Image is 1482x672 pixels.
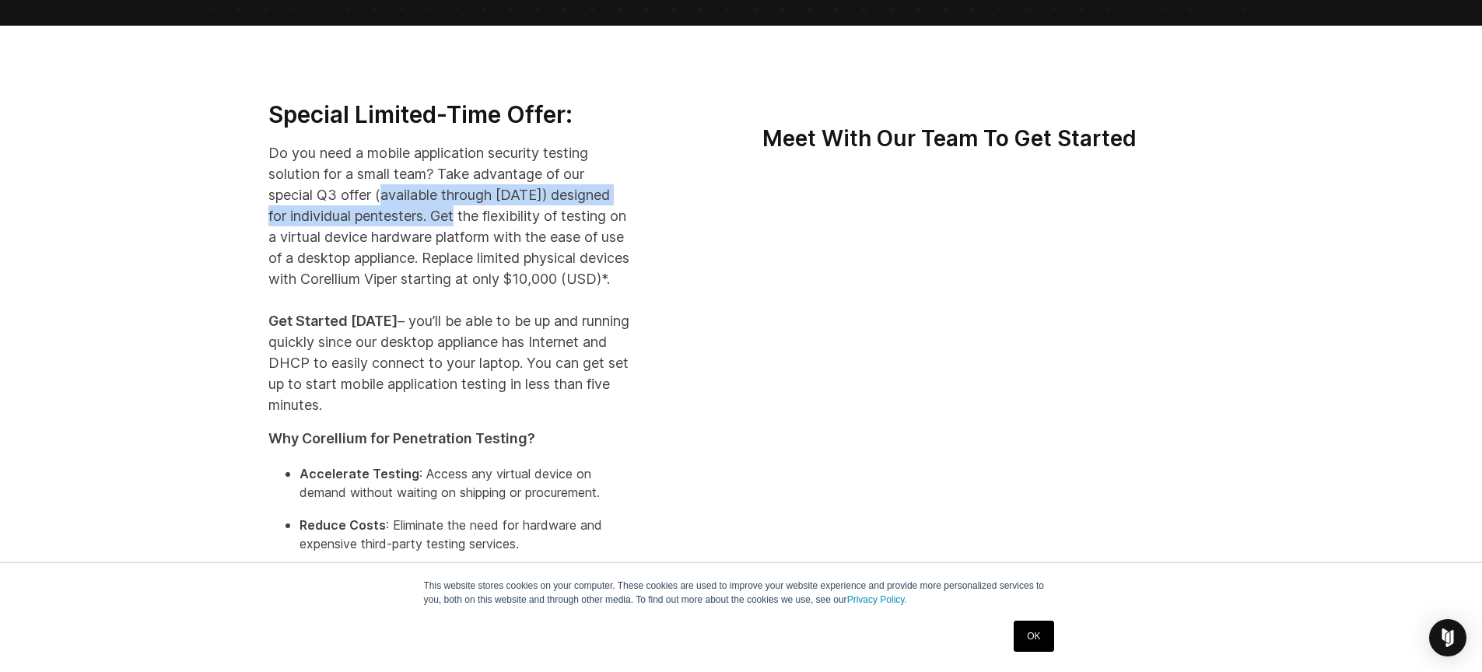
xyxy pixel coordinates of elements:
p: This website stores cookies on your computer. These cookies are used to improve your website expe... [424,579,1059,607]
a: Privacy Policy. [847,594,907,605]
p: : Eliminate the need for hardware and expensive third-party testing services. [300,516,630,553]
strong: Reduce Costs [300,517,386,533]
div: Open Intercom Messenger [1429,619,1466,656]
p: Do you need a mobile application security testing solution for a small team? Take advantage of ou... [268,142,630,415]
strong: Accelerate Testing [300,466,419,481]
strong: Meet With Our Team To Get Started [762,125,1137,152]
strong: Get Started [DATE] [268,313,398,329]
strong: Why Corellium for Penetration Testing? [268,430,535,446]
p: : Access any virtual device on demand without waiting on shipping or procurement. [300,464,630,502]
h3: Special Limited-Time Offer: [268,100,630,130]
a: OK [1014,621,1053,652]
